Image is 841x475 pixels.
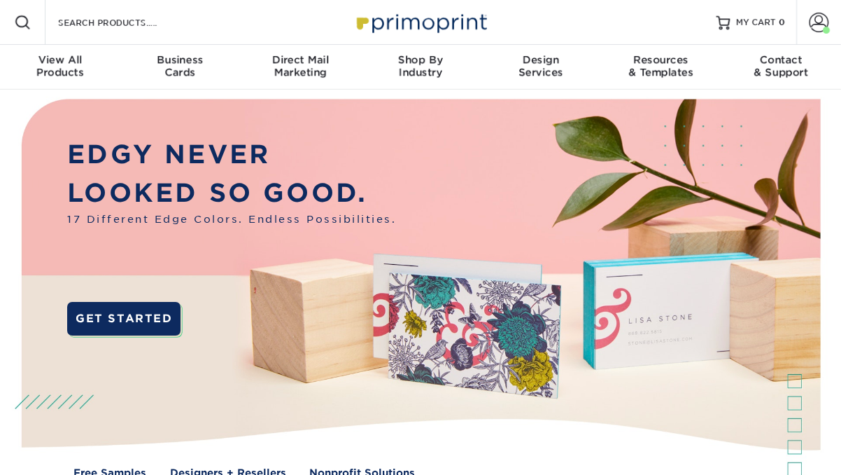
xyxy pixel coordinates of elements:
span: Design [481,53,601,66]
span: MY CART [736,17,776,29]
span: Resources [601,53,721,66]
span: Direct Mail [240,53,360,66]
input: SEARCH PRODUCTS..... [57,14,193,31]
p: LOOKED SO GOOD. [67,174,396,212]
div: Industry [360,53,481,78]
div: Marketing [240,53,360,78]
img: Primoprint [351,7,490,37]
div: Cards [120,53,241,78]
a: BusinessCards [120,45,241,90]
span: Shop By [360,53,481,66]
a: DesignServices [481,45,601,90]
a: Shop ByIndustry [360,45,481,90]
span: 0 [779,18,785,27]
a: Contact& Support [721,45,841,90]
span: 17 Different Edge Colors. Endless Possibilities. [67,212,396,227]
span: Business [120,53,241,66]
a: Direct MailMarketing [240,45,360,90]
span: Contact [721,53,841,66]
div: & Support [721,53,841,78]
div: & Templates [601,53,721,78]
a: Resources& Templates [601,45,721,90]
div: Services [481,53,601,78]
p: EDGY NEVER [67,135,396,173]
a: GET STARTED [67,302,181,335]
